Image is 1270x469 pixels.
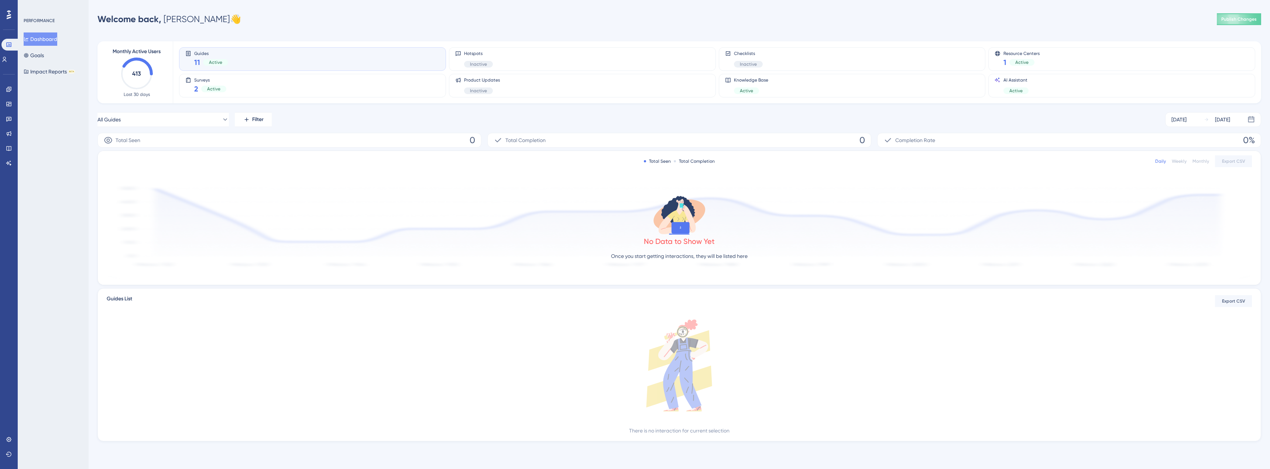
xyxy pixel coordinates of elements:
div: PERFORMANCE [24,18,55,24]
span: Guides List [107,294,132,308]
span: 0 [470,134,475,146]
button: Dashboard [24,32,57,46]
span: Active [1015,59,1029,65]
button: All Guides [97,112,229,127]
span: Publish Changes [1221,16,1257,22]
span: Total Completion [505,136,546,145]
span: Knowledge Base [734,77,768,83]
div: [DATE] [1171,115,1187,124]
span: 0% [1243,134,1255,146]
span: Completion Rate [895,136,935,145]
span: Hotspots [464,51,493,56]
button: Publish Changes [1217,13,1261,25]
div: Total Completion [674,158,715,164]
span: 11 [194,57,200,68]
span: Filter [252,115,264,124]
button: Export CSV [1215,155,1252,167]
span: Active [207,86,220,92]
text: 413 [132,70,141,77]
span: Export CSV [1222,158,1245,164]
div: There is no interaction for current selection [629,426,730,435]
span: Welcome back, [97,14,161,24]
span: Export CSV [1222,298,1245,304]
span: Checklists [734,51,763,56]
div: BETA [68,70,75,73]
span: Resource Centers [1003,51,1040,56]
span: Active [209,59,222,65]
div: Daily [1155,158,1166,164]
span: AI Assistant [1003,77,1029,83]
div: [DATE] [1215,115,1230,124]
span: Inactive [470,88,487,94]
div: Total Seen [644,158,671,164]
div: Weekly [1172,158,1187,164]
span: Inactive [470,61,487,67]
span: 1 [1003,57,1006,68]
button: Impact ReportsBETA [24,65,75,78]
span: Guides [194,51,228,56]
span: Last 30 days [124,92,150,97]
div: Monthly [1192,158,1209,164]
span: Inactive [740,61,757,67]
button: Filter [235,112,272,127]
div: No Data to Show Yet [644,236,715,246]
span: Active [740,88,753,94]
button: Export CSV [1215,295,1252,307]
span: 2 [194,84,198,94]
span: Total Seen [116,136,140,145]
p: Once you start getting interactions, they will be listed here [611,252,748,261]
div: [PERSON_NAME] 👋 [97,13,241,25]
span: Active [1009,88,1023,94]
span: Surveys [194,77,226,82]
span: 0 [859,134,865,146]
span: All Guides [97,115,121,124]
span: Monthly Active Users [113,47,161,56]
span: Product Updates [464,77,500,83]
button: Goals [24,49,44,62]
